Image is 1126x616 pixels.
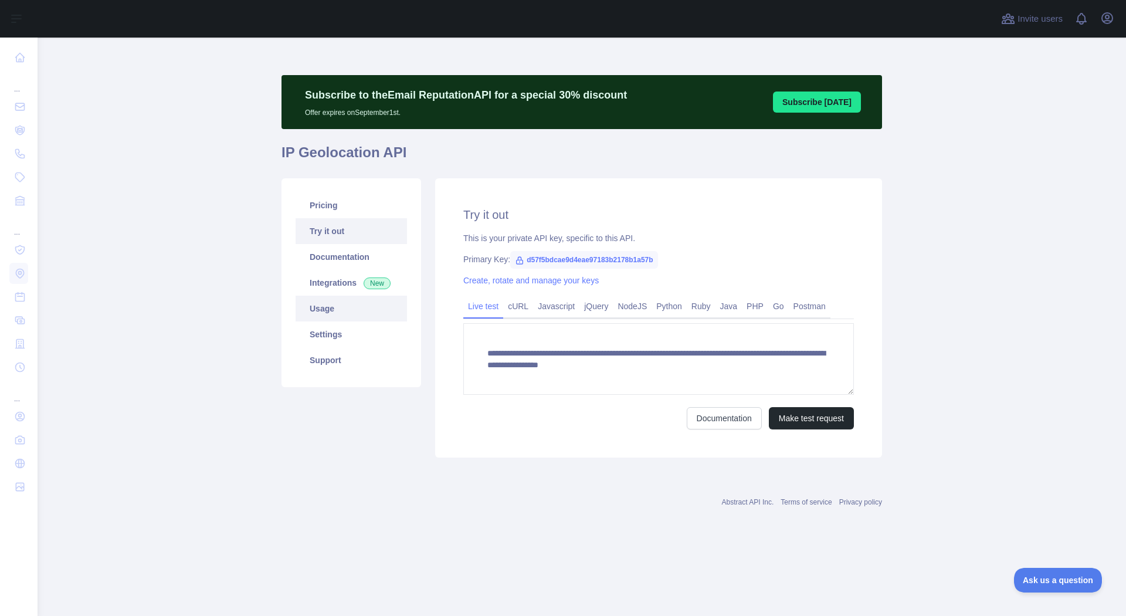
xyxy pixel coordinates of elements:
[1014,568,1103,593] iframe: Toggle Customer Support
[503,297,533,316] a: cURL
[9,214,28,237] div: ...
[579,297,613,316] a: jQuery
[463,253,854,265] div: Primary Key:
[722,498,774,506] a: Abstract API Inc.
[773,92,861,113] button: Subscribe [DATE]
[296,192,407,218] a: Pricing
[715,297,742,316] a: Java
[510,251,657,269] span: d57f5bdcae9d4eae97183b2178b1a57b
[296,270,407,296] a: Integrations New
[463,232,854,244] div: This is your private API key, specific to this API.
[742,297,768,316] a: PHP
[533,297,579,316] a: Javascript
[296,218,407,244] a: Try it out
[463,297,503,316] a: Live test
[999,9,1065,28] button: Invite users
[687,297,715,316] a: Ruby
[296,244,407,270] a: Documentation
[296,321,407,347] a: Settings
[364,277,391,289] span: New
[296,296,407,321] a: Usage
[687,407,762,429] a: Documentation
[1018,12,1063,26] span: Invite users
[769,407,854,429] button: Make test request
[305,87,627,103] p: Subscribe to the Email Reputation API for a special 30 % discount
[9,70,28,94] div: ...
[781,498,832,506] a: Terms of service
[789,297,830,316] a: Postman
[652,297,687,316] a: Python
[613,297,652,316] a: NodeJS
[296,347,407,373] a: Support
[768,297,789,316] a: Go
[9,380,28,404] div: ...
[463,207,854,223] h2: Try it out
[463,276,599,285] a: Create, rotate and manage your keys
[305,103,627,117] p: Offer expires on September 1st.
[281,143,882,171] h1: IP Geolocation API
[839,498,882,506] a: Privacy policy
